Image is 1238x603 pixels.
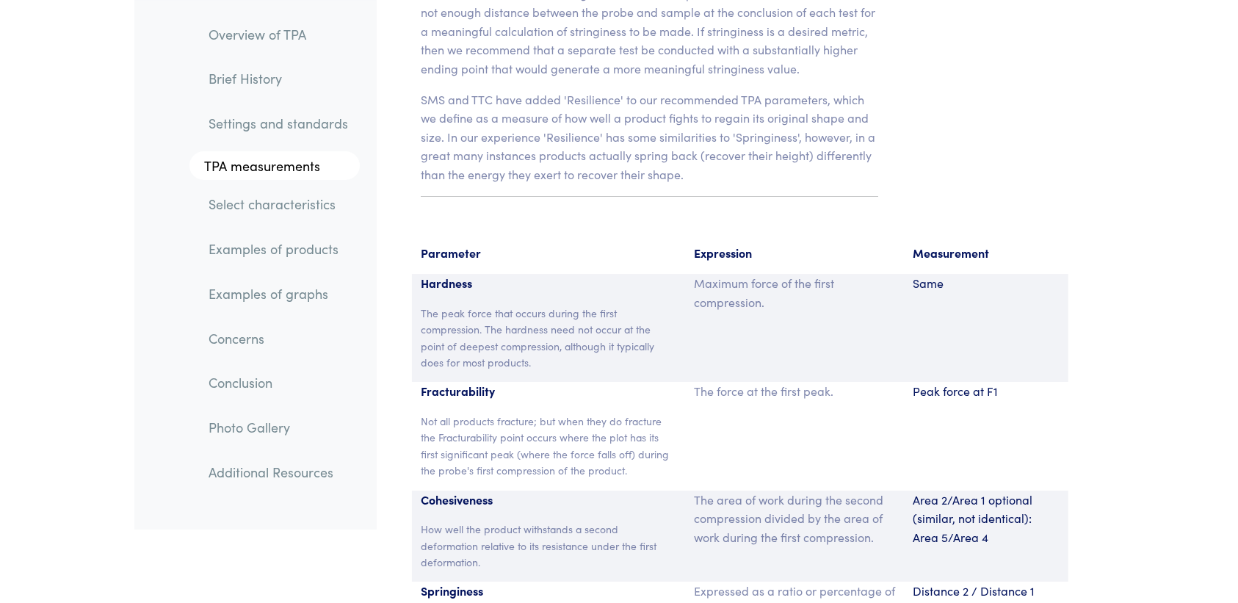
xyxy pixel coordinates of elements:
p: The area of work during the second compression divided by the area of work during the first compr... [695,491,896,547]
p: Area 2/Area 1 optional (similar, not identical): Area 5/Area 4 [913,491,1060,547]
a: Brief History [197,62,360,96]
a: Overview of TPA [197,18,360,51]
a: Examples of graphs [197,277,360,311]
a: Additional Resources [197,455,360,489]
a: Select characteristics [197,188,360,222]
p: Parameter [421,244,677,263]
p: Fracturability [421,382,677,401]
a: Conclusion [197,367,360,400]
p: The force at the first peak. [695,382,896,401]
p: Same [913,274,1060,293]
p: Hardness [421,274,677,293]
a: Settings and standards [197,106,360,140]
p: Maximum force of the first compression. [695,274,896,311]
p: Measurement [913,244,1060,263]
p: Not all products fracture; but when they do fracture the Fracturability point occurs where the pl... [421,413,677,479]
a: Examples of products [197,233,360,267]
p: Cohesiveness [421,491,677,510]
p: Expression [695,244,896,263]
a: TPA measurements [189,151,360,181]
p: How well the product withstands a second deformation relative to its resistance under the first d... [421,521,677,570]
p: SMS and TTC have added 'Resilience' to our recommended TPA parameters, which we define as a measu... [421,90,878,184]
p: Springiness [421,582,677,601]
a: Concerns [197,322,360,355]
a: Photo Gallery [197,411,360,444]
p: Peak force at F1 [913,382,1060,401]
p: The peak force that occurs during the first compression. The hardness need not occur at the point... [421,305,677,371]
